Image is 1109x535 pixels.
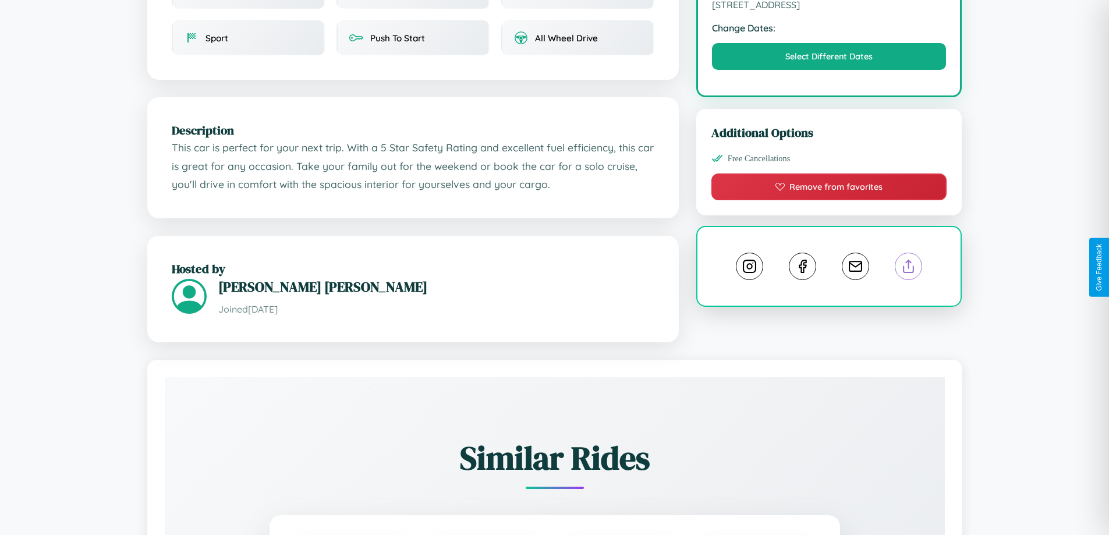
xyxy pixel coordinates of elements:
button: Remove from favorites [711,173,947,200]
h3: Additional Options [711,124,947,141]
span: Sport [205,33,228,44]
button: Select Different Dates [712,43,947,70]
h3: [PERSON_NAME] [PERSON_NAME] [218,277,654,296]
strong: Change Dates: [712,22,947,34]
span: All Wheel Drive [535,33,598,44]
div: Give Feedback [1095,244,1103,291]
span: Push To Start [370,33,425,44]
p: This car is perfect for your next trip. With a 5 Star Safety Rating and excellent fuel efficiency... [172,139,654,194]
h2: Similar Rides [205,435,904,480]
h2: Description [172,122,654,139]
span: Free Cancellations [728,154,791,164]
p: Joined [DATE] [218,301,654,318]
h2: Hosted by [172,260,654,277]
